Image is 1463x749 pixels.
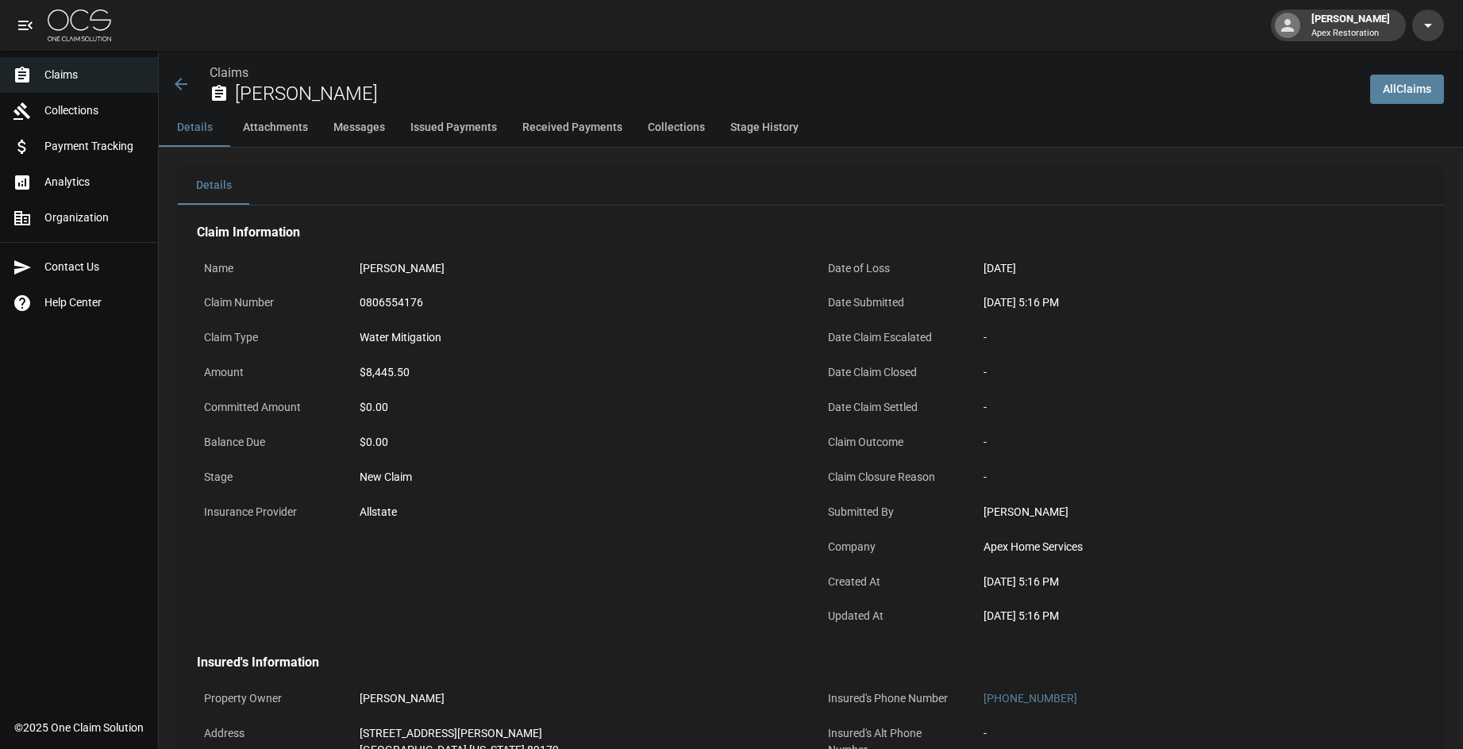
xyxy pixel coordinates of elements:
div: - [984,364,1419,381]
a: AllClaims [1370,75,1444,104]
p: Date Claim Closed [821,357,964,388]
span: Contact Us [44,259,145,275]
div: © 2025 One Claim Solution [14,720,144,736]
span: Organization [44,209,145,226]
h4: Insured's Information [197,655,1425,670]
span: Help Center [44,294,145,311]
p: Apex Restoration [1311,27,1390,40]
div: [DATE] 5:16 PM [984,574,1419,590]
div: [DATE] 5:16 PM [984,608,1419,624]
div: - [984,329,1419,346]
span: Collections [44,102,145,119]
p: Claim Number [197,287,340,318]
div: $8,445.50 [360,364,410,381]
div: anchor tabs [159,109,1463,147]
span: Payment Tracking [44,138,145,155]
button: Collections [635,109,718,147]
div: [DATE] 5:16 PM [984,294,1419,311]
button: Details [159,109,230,147]
p: Date of Loss [821,253,964,284]
p: Date Claim Escalated [821,322,964,353]
p: Property Owner [197,683,340,714]
button: Stage History [718,109,811,147]
div: New Claim [360,469,795,486]
button: open drawer [10,10,41,41]
p: Company [821,532,964,563]
div: [PERSON_NAME] [360,260,445,277]
p: Balance Due [197,427,340,458]
button: Received Payments [510,109,635,147]
div: - [984,469,1419,486]
p: Updated At [821,601,964,632]
button: Issued Payments [398,109,510,147]
p: Claim Type [197,322,340,353]
div: [PERSON_NAME] [360,690,445,707]
p: Insurance Provider [197,497,340,528]
div: $0.00 [360,399,795,416]
div: Water Mitigation [360,329,441,346]
div: [PERSON_NAME] [984,504,1419,520]
div: 0806554176 [360,294,423,311]
button: Details [178,167,249,205]
button: Attachments [230,109,321,147]
div: [STREET_ADDRESS][PERSON_NAME] [360,725,559,742]
a: [PHONE_NUMBER] [984,692,1077,705]
div: $0.00 [360,434,795,451]
p: Date Submitted [821,287,964,318]
p: Insured's Phone Number [821,683,964,714]
p: Created At [821,567,964,597]
h2: [PERSON_NAME] [235,83,1357,106]
p: Claim Outcome [821,427,964,458]
div: - [984,399,1419,416]
h4: Claim Information [197,225,1425,240]
span: Analytics [44,174,145,190]
button: Messages [321,109,398,147]
img: ocs-logo-white-transparent.png [48,10,111,41]
span: Claims [44,67,145,83]
p: Stage [197,462,340,493]
div: [PERSON_NAME] [1305,11,1396,40]
div: Allstate [360,504,397,520]
a: Claims [210,65,248,80]
p: Date Claim Settled [821,392,964,423]
p: Submitted By [821,497,964,528]
p: Address [197,718,340,749]
div: details tabs [178,167,1444,205]
div: Apex Home Services [984,539,1419,555]
p: Claim Closure Reason [821,462,964,493]
p: Committed Amount [197,392,340,423]
nav: breadcrumb [210,63,1357,83]
div: - [984,434,1419,451]
p: Name [197,253,340,284]
div: [DATE] [984,260,1016,277]
p: Amount [197,357,340,388]
div: - [984,725,987,742]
